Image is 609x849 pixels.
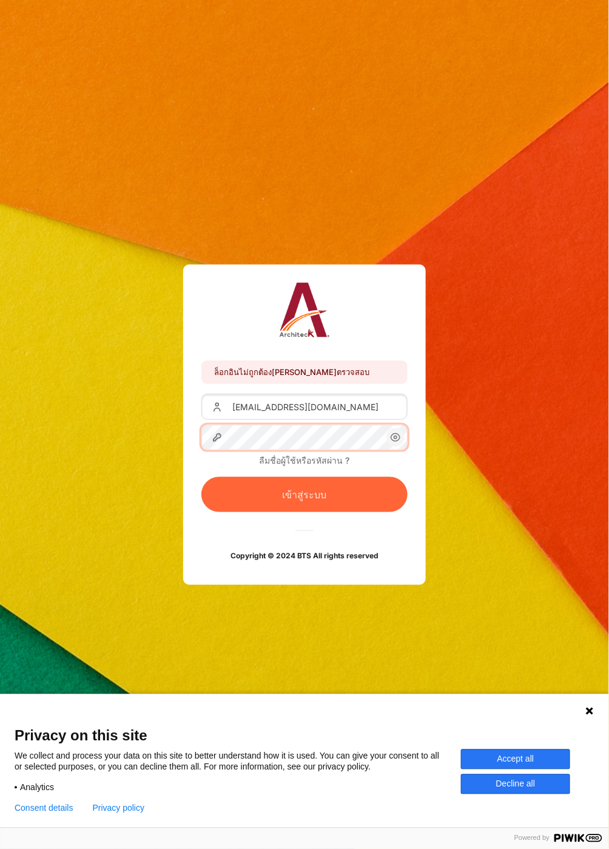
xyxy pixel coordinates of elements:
[461,774,570,794] button: Decline all
[260,455,350,465] a: ลืมชื่อผู้ใช้หรือรหัสผ่าน ?
[15,803,73,813] button: Consent details
[201,360,408,384] div: ล็อกอินไม่ถูกต้อง[PERSON_NAME]ตรวจสอบ
[461,749,570,770] button: Accept all
[280,283,330,337] img: Architeck
[230,552,379,561] strong: Copyright © 2024 BTS All rights reserved
[15,751,461,773] p: We collect and process your data on this site to better understand how it is used. You can give y...
[280,283,330,342] a: Architeck
[510,834,554,842] span: Powered by
[201,477,408,512] button: เข้าสู่ระบบ
[20,782,54,793] span: Analytics
[93,803,145,813] a: Privacy policy
[201,394,408,419] input: ชื่อผู้ใช้
[15,727,594,745] span: Privacy on this site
